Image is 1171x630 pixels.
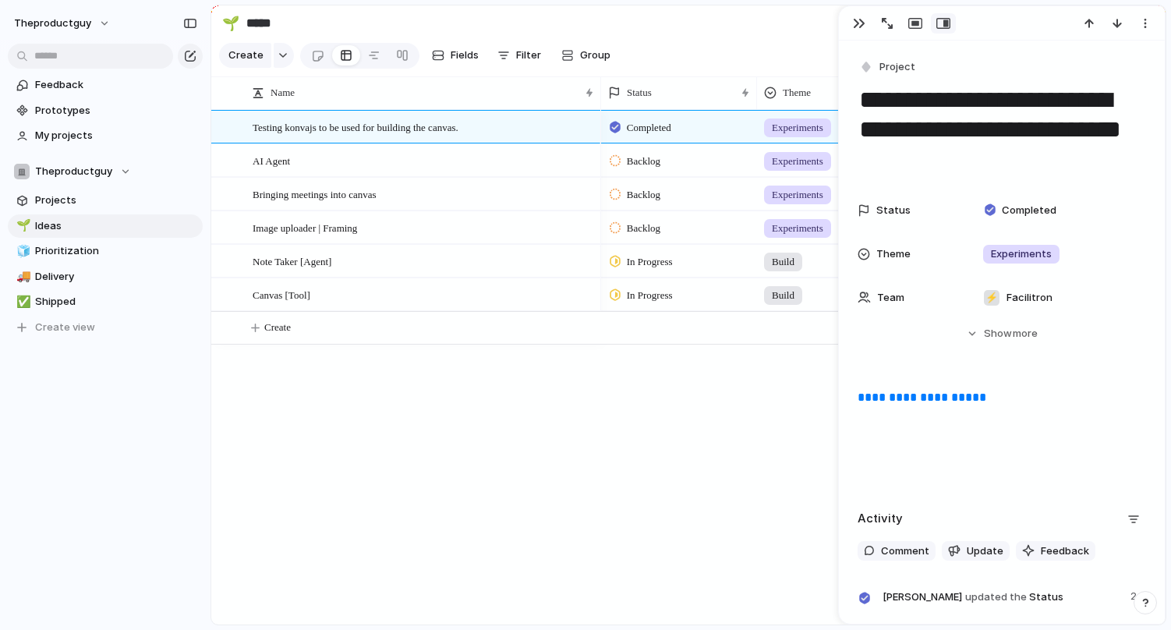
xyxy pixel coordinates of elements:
span: Create [228,48,264,63]
a: 🌱Ideas [8,214,203,238]
button: 🌱 [14,218,30,234]
div: ⚡ [984,290,999,306]
span: In Progress [627,288,673,303]
button: Comment [858,541,936,561]
span: Show [984,326,1012,342]
button: 🧊 [14,243,30,259]
span: Status [876,203,911,218]
a: Projects [8,189,203,212]
span: Status [883,586,1121,607]
span: Group [580,48,610,63]
span: Build [772,288,794,303]
button: Showmore [858,320,1146,348]
button: ✅ [14,294,30,310]
span: Image uploader | Framing [253,218,357,236]
div: 🧊 [16,242,27,260]
div: 🚚 [16,267,27,285]
a: 🧊Prioritization [8,239,203,263]
a: Feedback [8,73,203,97]
span: Status [627,85,652,101]
span: Testing konvajs to be used for building the canvas. [253,118,458,136]
span: Backlog [627,154,660,169]
div: 🌱 [222,12,239,34]
span: Update [967,543,1003,559]
button: 🌱 [218,11,243,36]
span: Feedback [1041,543,1089,559]
span: Completed [1002,203,1056,218]
span: Experiments [772,120,823,136]
span: My projects [35,128,197,143]
span: Backlog [627,221,660,236]
button: Group [554,43,618,68]
span: more [1013,326,1038,342]
span: Facilitron [1006,290,1052,306]
span: [PERSON_NAME] [883,589,962,605]
button: Filter [491,43,547,68]
button: Feedback [1016,541,1095,561]
span: Project [879,59,915,75]
button: Create view [8,316,203,339]
a: Prototypes [8,99,203,122]
span: Filter [516,48,541,63]
span: Prototypes [35,103,197,119]
span: AI Agent [253,151,290,169]
span: Comment [881,543,929,559]
span: Experiments [772,154,823,169]
span: Projects [35,193,197,208]
span: Bringing meetings into canvas [253,185,377,203]
span: Feedback [35,77,197,93]
button: 🚚 [14,269,30,285]
a: My projects [8,124,203,147]
span: Fields [451,48,479,63]
span: theproductguy [14,16,91,31]
a: ✅Shipped [8,290,203,313]
button: Update [942,541,1010,561]
span: Backlog [627,187,660,203]
a: 🚚Delivery [8,265,203,288]
span: Experiments [772,221,823,236]
span: Team [877,290,904,306]
span: Prioritization [35,243,197,259]
span: Note Taker [Agent] [253,252,331,270]
button: Project [856,56,920,79]
span: Experiments [772,187,823,203]
div: 🌱 [16,217,27,235]
h2: Activity [858,510,903,528]
span: Completed [627,120,671,136]
span: Canvas [Tool] [253,285,310,303]
span: Delivery [35,269,197,285]
span: Create [264,320,291,335]
span: Theproductguy [35,164,112,179]
span: Theme [783,85,811,101]
span: 2d [1130,586,1146,604]
button: Create [219,43,271,68]
span: Name [271,85,295,101]
span: Theme [876,246,911,262]
button: Fields [426,43,485,68]
div: ✅ [16,293,27,311]
span: Build [772,254,794,270]
span: Ideas [35,218,197,234]
button: Theproductguy [8,160,203,183]
span: Create view [35,320,95,335]
span: In Progress [627,254,673,270]
span: Experiments [991,246,1052,262]
span: updated the [965,589,1027,605]
span: Shipped [35,294,197,310]
button: theproductguy [7,11,119,36]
